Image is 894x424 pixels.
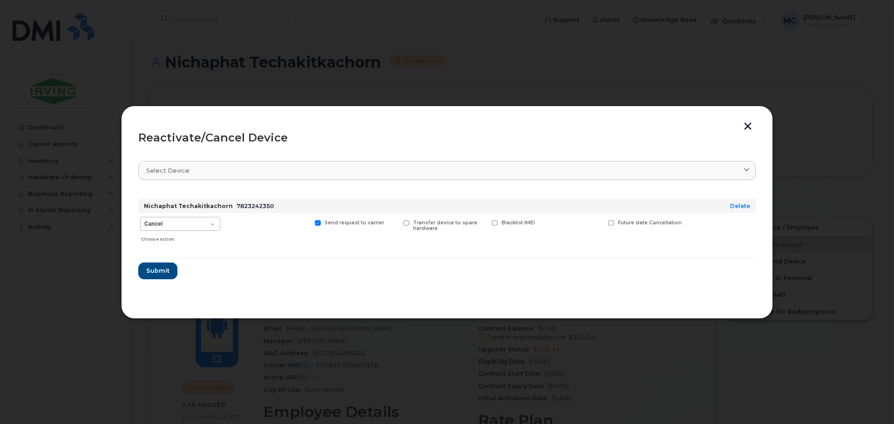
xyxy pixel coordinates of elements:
span: Transfer device to spare hardware [413,220,477,232]
a: Select device [138,161,756,180]
span: Select device [146,166,190,175]
button: Submit [138,262,177,279]
div: Choose action [141,232,220,243]
span: Blacklist IMEI [501,220,535,226]
span: Future date Cancellation [618,220,682,226]
strong: Nichaphat Techakitkachorn [144,202,233,209]
input: Send request to carrier [304,220,308,225]
a: Delete [730,202,750,209]
span: Send request to carrier [325,220,384,226]
input: Future date Cancellation [597,220,602,225]
input: Transfer device to spare hardware [392,220,397,225]
span: 7823242350 [237,202,274,209]
span: Submit [146,266,169,275]
input: Blacklist IMEI [481,220,485,225]
div: Reactivate/Cancel Device [138,132,756,143]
